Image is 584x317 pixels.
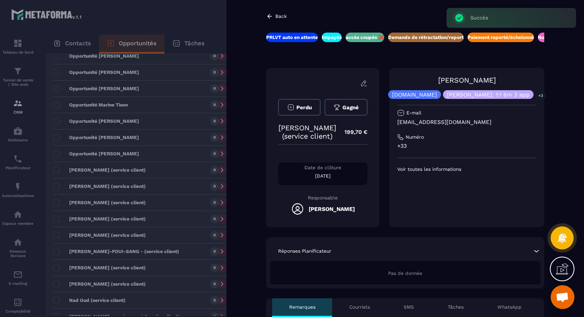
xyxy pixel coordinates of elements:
p: [DOMAIN_NAME] [392,92,437,97]
p: [PERSON_NAME]. 1:1 6m 3 app [447,92,530,97]
button: Gagné [325,99,367,116]
p: +33 [397,142,536,150]
p: [EMAIL_ADDRESS][DOMAIN_NAME] [397,118,536,126]
h5: [PERSON_NAME] [309,206,355,212]
span: Perdu [296,104,312,110]
a: [PERSON_NAME] [438,76,496,84]
p: Responsable [278,195,367,201]
p: Demande de rétractation/report [388,34,464,41]
p: Réponses Planificateur [278,248,331,254]
p: Numéro [406,134,424,140]
p: WhatsApp [497,304,522,310]
p: Impayés [322,34,342,41]
p: Remarques [289,304,315,310]
p: 199,70 € [336,124,367,140]
p: SMS [404,304,414,310]
p: PRLVT auto en attente [266,34,318,41]
p: Voir toutes les informations [397,166,536,172]
p: [DATE] [278,173,367,179]
span: Gagné [342,104,359,110]
p: +3 [536,91,546,100]
p: Courriels [349,304,370,310]
p: Back [275,14,287,19]
button: Perdu [278,99,321,116]
p: E-mail [406,110,422,116]
span: Pas de donnée [388,271,422,276]
p: Tâches [448,304,464,310]
p: Nouveaux [538,34,561,41]
p: accès coupés ❌ [346,34,384,41]
p: Date de clôture [278,164,367,171]
p: Paiement reporté/échelonné [468,34,534,41]
a: Ouvrir le chat [551,285,574,309]
p: [PERSON_NAME] (service client) [278,124,336,140]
